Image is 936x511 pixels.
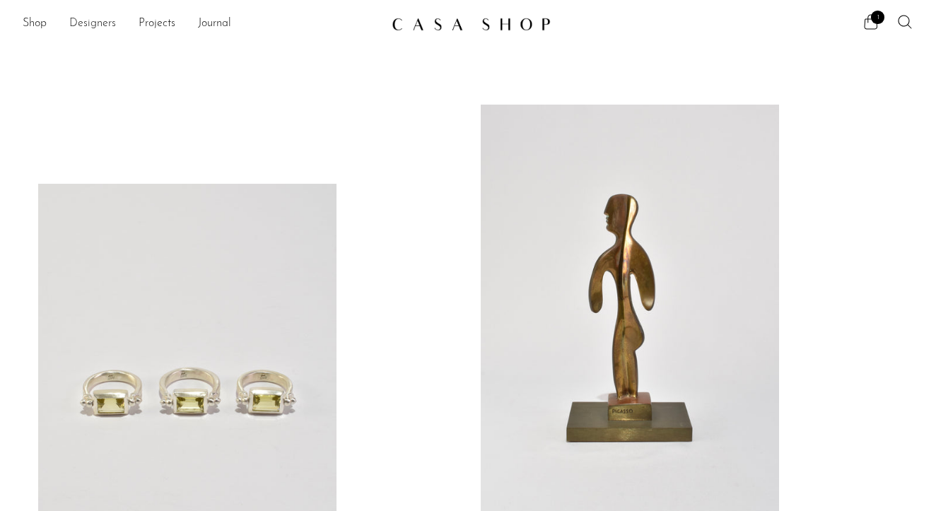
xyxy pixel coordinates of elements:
a: Shop [23,15,47,33]
a: Projects [139,15,175,33]
span: 1 [871,11,884,24]
nav: Desktop navigation [23,12,380,36]
a: Designers [69,15,116,33]
a: Journal [198,15,231,33]
ul: NEW HEADER MENU [23,12,380,36]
